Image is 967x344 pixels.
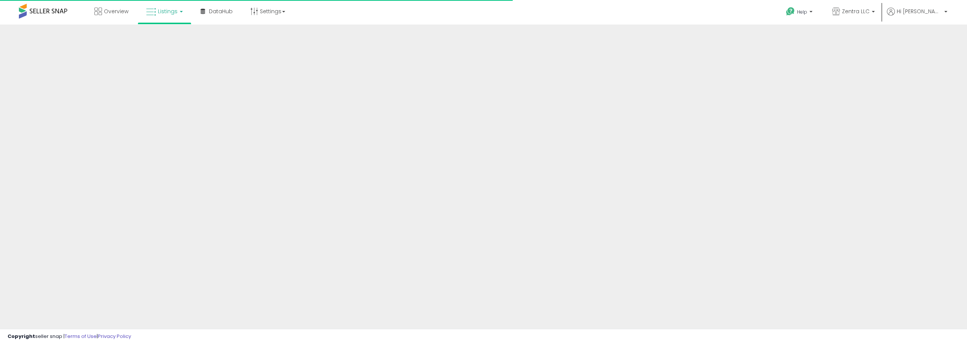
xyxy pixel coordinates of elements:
[897,8,942,15] span: Hi [PERSON_NAME]
[8,333,35,340] strong: Copyright
[209,8,233,15] span: DataHub
[104,8,128,15] span: Overview
[786,7,795,16] i: Get Help
[842,8,870,15] span: Zentra LLC
[780,1,820,25] a: Help
[8,333,131,340] div: seller snap | |
[65,333,97,340] a: Terms of Use
[98,333,131,340] a: Privacy Policy
[797,9,807,15] span: Help
[887,8,947,25] a: Hi [PERSON_NAME]
[158,8,178,15] span: Listings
